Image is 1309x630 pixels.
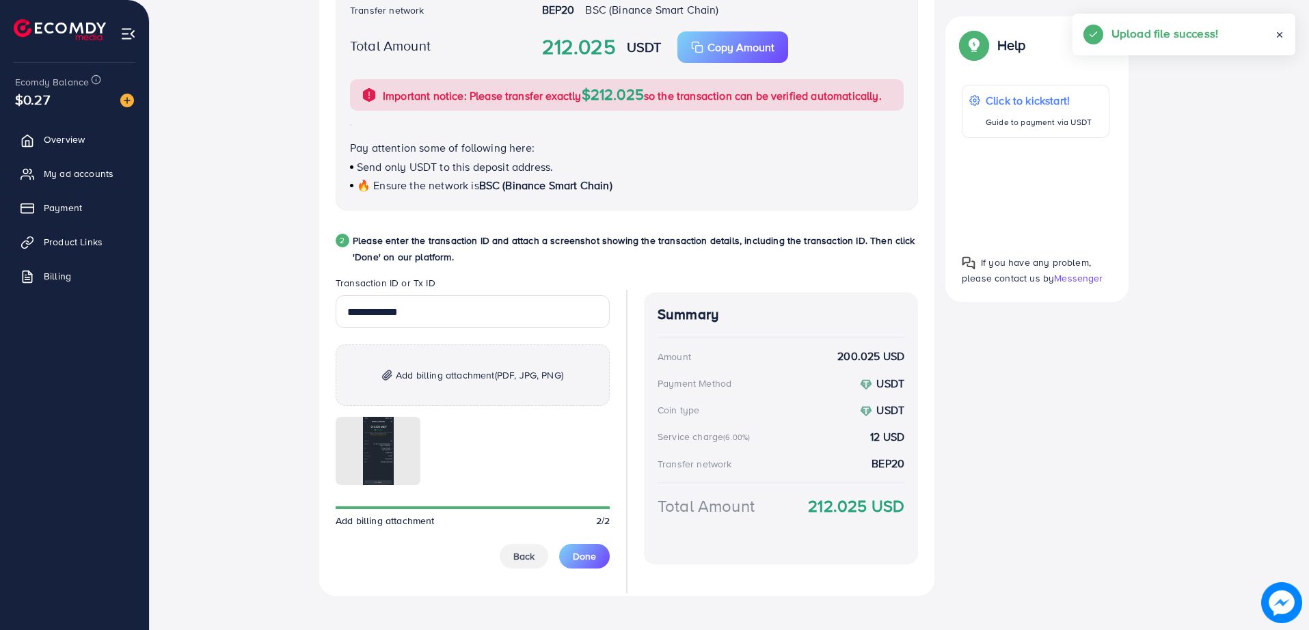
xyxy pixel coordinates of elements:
span: 🔥 Ensure the network is [357,178,479,193]
div: Amount [658,350,691,364]
span: Back [513,549,535,563]
span: 2/2 [596,514,610,528]
strong: 212.025 USD [808,494,904,518]
strong: USDT [876,376,904,391]
img: Popup guide [962,256,975,270]
button: Copy Amount [677,31,788,63]
p: Please enter the transaction ID and attach a screenshot showing the transaction details, includin... [353,232,918,265]
span: BSC (Binance Smart Chain) [585,2,718,17]
strong: BEP20 [872,456,904,471]
span: Ecomdy Balance [15,75,89,89]
span: Add billing attachment [396,367,563,383]
p: Pay attention some of following here: [350,139,904,156]
div: Transfer network [658,457,732,471]
a: Payment [10,194,139,221]
img: alert [361,87,377,103]
p: Click to kickstart! [986,92,1092,109]
div: Total Amount [658,494,755,518]
strong: USDT [876,402,904,417]
button: Back [500,544,548,569]
span: Billing [44,269,71,283]
span: $0.27 [15,90,50,109]
strong: 200.025 USD [837,348,904,364]
h5: Upload file success! [1111,25,1218,42]
span: BSC (Binance Smart Chain) [479,178,612,193]
div: Payment Method [658,376,731,390]
img: coin [860,379,872,391]
span: My ad accounts [44,167,113,180]
p: Help [997,37,1026,53]
a: Billing [10,262,139,290]
span: Payment [44,201,82,215]
div: Coin type [658,403,699,417]
a: Product Links [10,228,139,256]
a: My ad accounts [10,160,139,187]
img: logo [14,19,106,40]
img: img [382,370,392,381]
span: Done [573,549,596,563]
p: Guide to payment via USDT [986,114,1092,131]
p: Copy Amount [707,39,774,55]
a: Overview [10,126,139,153]
img: menu [120,26,136,42]
span: $212.025 [582,83,644,105]
strong: 212.025 [542,32,616,62]
button: Done [559,544,610,569]
strong: 12 USD [870,429,904,445]
div: 2 [336,234,349,247]
span: Overview [44,133,85,146]
span: Add billing attachment [336,514,435,528]
h4: Summary [658,306,904,323]
label: Total Amount [350,36,431,55]
legend: Transaction ID or Tx ID [336,276,610,295]
label: Transfer network [350,3,424,17]
small: (6.00%) [723,432,750,443]
img: Popup guide [962,33,986,57]
img: image [1261,582,1302,623]
img: coin [860,405,872,417]
p: Important notice: Please transfer exactly so the transaction can be verified automatically. [383,86,882,104]
img: image [120,94,134,107]
p: Send only USDT to this deposit address. [350,159,904,175]
span: Messenger [1054,271,1103,285]
div: Service charge [658,430,754,443]
img: img uploaded [363,417,394,485]
strong: BEP20 [542,2,575,17]
strong: USDT [627,37,662,57]
span: If you have any problem, please contact us by [962,256,1091,285]
span: (PDF, JPG, PNG) [495,368,563,382]
span: Product Links [44,235,103,249]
